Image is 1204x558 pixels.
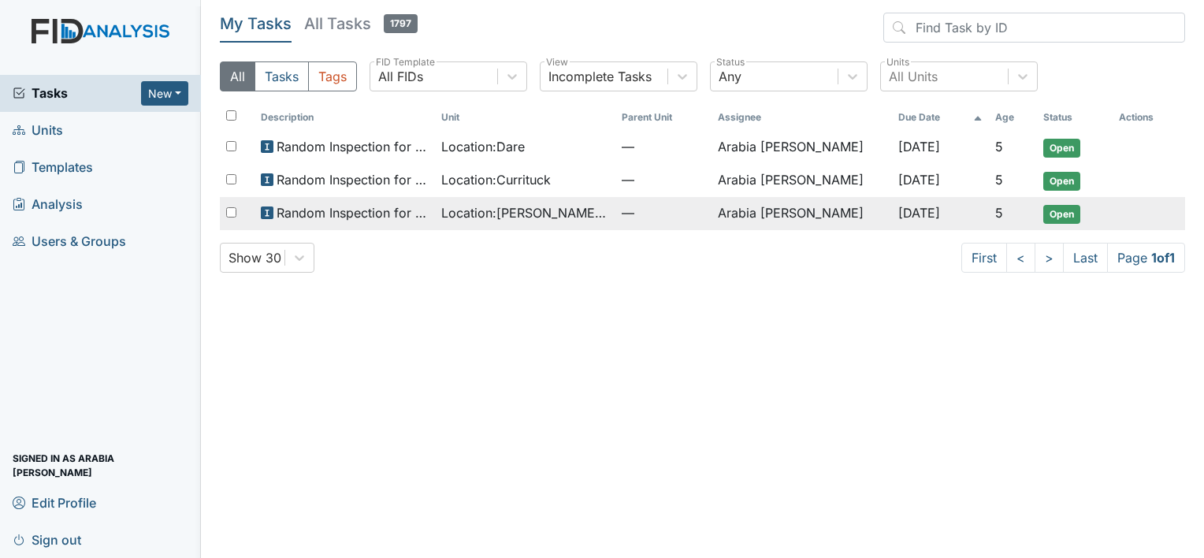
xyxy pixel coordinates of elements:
[1037,104,1113,131] th: Toggle SortBy
[441,203,609,222] span: Location : [PERSON_NAME] House
[384,14,418,33] span: 1797
[1063,243,1108,273] a: Last
[622,137,705,156] span: —
[898,172,940,188] span: [DATE]
[961,243,1007,273] a: First
[1151,250,1175,266] strong: 1 of 1
[712,164,892,197] td: Arabia [PERSON_NAME]
[615,104,712,131] th: Toggle SortBy
[441,137,525,156] span: Location : Dare
[226,110,236,121] input: Toggle All Rows Selected
[13,192,83,217] span: Analysis
[220,13,292,35] h5: My Tasks
[1043,172,1080,191] span: Open
[1035,243,1064,273] a: >
[277,137,429,156] span: Random Inspection for AM
[892,104,990,131] th: Toggle SortBy
[1113,104,1185,131] th: Actions
[712,104,892,131] th: Assignee
[995,205,1003,221] span: 5
[435,104,615,131] th: Toggle SortBy
[378,67,423,86] div: All FIDs
[277,203,429,222] span: Random Inspection for AM
[304,13,418,35] h5: All Tasks
[712,197,892,230] td: Arabia [PERSON_NAME]
[255,104,435,131] th: Toggle SortBy
[13,490,96,515] span: Edit Profile
[277,170,429,189] span: Random Inspection for AM
[622,203,705,222] span: —
[548,67,652,86] div: Incomplete Tasks
[220,61,357,91] div: Type filter
[13,527,81,552] span: Sign out
[719,67,741,86] div: Any
[1107,243,1185,273] span: Page
[255,61,309,91] button: Tasks
[13,155,93,180] span: Templates
[1043,139,1080,158] span: Open
[995,139,1003,154] span: 5
[308,61,357,91] button: Tags
[1006,243,1035,273] a: <
[883,13,1185,43] input: Find Task by ID
[889,67,938,86] div: All Units
[898,139,940,154] span: [DATE]
[898,205,940,221] span: [DATE]
[13,118,63,143] span: Units
[622,170,705,189] span: —
[441,170,551,189] span: Location : Currituck
[989,104,1037,131] th: Toggle SortBy
[229,248,281,267] div: Show 30
[995,172,1003,188] span: 5
[1043,205,1080,224] span: Open
[13,84,141,102] a: Tasks
[141,81,188,106] button: New
[13,229,126,254] span: Users & Groups
[712,131,892,164] td: Arabia [PERSON_NAME]
[961,243,1185,273] nav: task-pagination
[220,61,255,91] button: All
[13,453,188,478] span: Signed in as Arabia [PERSON_NAME]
